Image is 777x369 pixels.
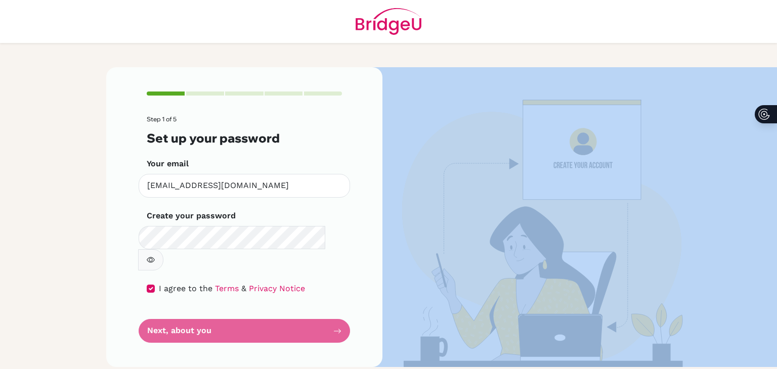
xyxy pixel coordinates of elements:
label: Your email [147,158,189,170]
label: Create your password [147,210,236,222]
input: Insert your email* [139,174,350,198]
span: I agree to the [159,284,212,293]
span: & [241,284,246,293]
a: Privacy Notice [249,284,305,293]
a: Terms [215,284,239,293]
span: Step 1 of 5 [147,115,177,123]
h3: Set up your password [147,131,342,146]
